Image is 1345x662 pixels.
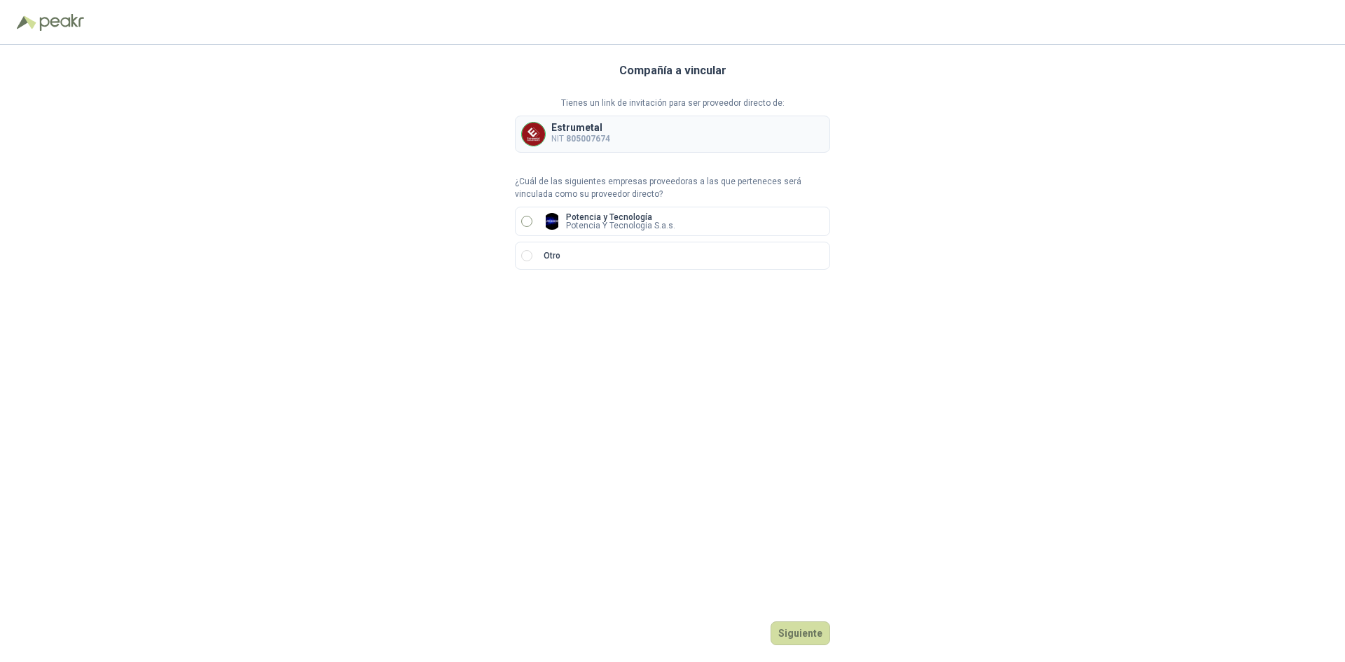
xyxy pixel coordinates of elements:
[566,221,675,230] p: Potencia Y Tecnologia S.a.s.
[544,213,560,230] img: Company Logo
[544,249,560,263] p: Otro
[566,213,675,221] p: Potencia y Tecnología
[17,15,36,29] img: Logo
[551,123,610,132] p: Estrumetal
[551,132,610,146] p: NIT
[522,123,545,146] img: Company Logo
[39,14,84,31] img: Peakr
[515,97,830,110] p: Tienes un link de invitación para ser proveedor directo de:
[771,621,830,645] button: Siguiente
[566,134,610,144] b: 805007674
[619,62,726,80] h3: Compañía a vincular
[515,175,830,202] p: ¿Cuál de las siguientes empresas proveedoras a las que perteneces será vinculada como su proveedo...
